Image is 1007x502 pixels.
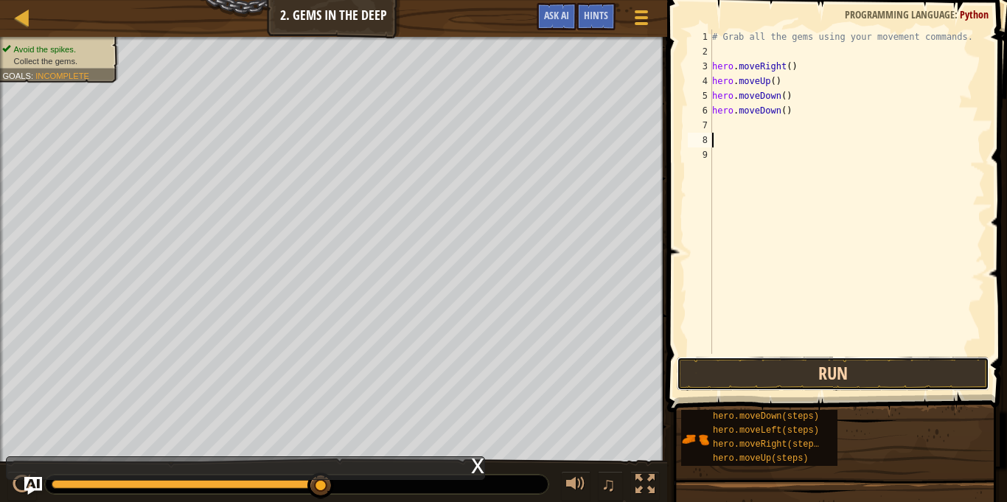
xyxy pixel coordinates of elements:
button: Ask AI [24,477,42,495]
span: Incomplete [35,71,89,80]
span: hero.moveDown(steps) [713,411,819,422]
span: hero.moveLeft(steps) [713,425,819,436]
li: Collect the gems. [2,55,110,67]
li: Avoid the spikes. [2,43,110,55]
button: ♫ [598,471,623,501]
img: portrait.png [681,425,709,453]
span: Python [960,7,989,21]
button: Toggle fullscreen [630,471,660,501]
div: 1 [688,29,712,44]
span: : [955,7,960,21]
span: Goals [2,71,31,80]
div: 4 [688,74,712,88]
div: 2 [688,44,712,59]
span: hero.moveUp(steps) [713,453,809,464]
button: Ctrl + P: Pause [7,471,37,501]
button: Ask AI [537,3,576,30]
button: Show game menu [623,3,660,38]
div: 6 [688,103,712,118]
span: Collect the gems. [14,56,78,66]
span: Ask AI [544,8,569,22]
div: 7 [688,118,712,133]
button: Adjust volume [561,471,590,501]
div: 5 [688,88,712,103]
button: Run [677,357,989,391]
div: 9 [688,147,712,162]
span: ♫ [601,473,616,495]
span: hero.moveRight(steps) [713,439,824,450]
div: 3 [688,59,712,74]
span: : [31,71,35,80]
div: 8 [688,133,712,147]
span: Avoid the spikes. [14,44,76,54]
span: Programming language [845,7,955,21]
div: x [471,457,484,472]
span: Hints [584,8,608,22]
